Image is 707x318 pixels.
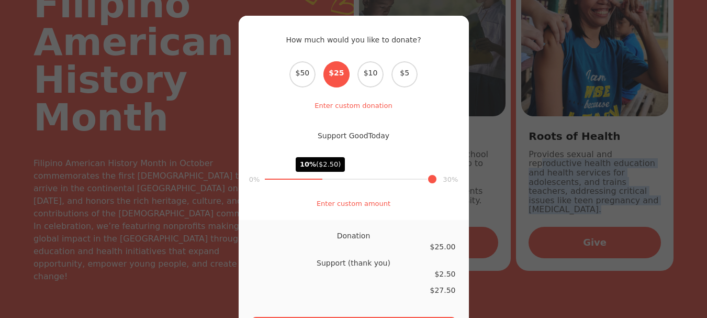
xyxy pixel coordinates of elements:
[434,286,455,294] span: 27.50
[357,61,384,87] span: $10
[239,16,469,61] h2: How much would you like to donate?
[315,102,392,109] a: Enter custom donation
[391,61,418,87] span: $5
[317,200,390,207] a: Enter custom amount
[439,270,455,278] span: 2.50
[252,231,456,242] div: Donation
[316,160,341,168] span: ($2.50)
[252,269,456,280] div: $
[252,285,456,296] div: $
[252,242,456,253] div: $
[296,157,345,172] div: 10%
[249,174,260,185] div: 0%
[434,243,455,251] span: 25.00
[323,61,350,87] span: $25
[252,258,456,269] div: Support (thank you)
[239,112,469,157] h2: Support GoodToday
[443,174,458,185] div: 30%
[289,61,316,87] span: $50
